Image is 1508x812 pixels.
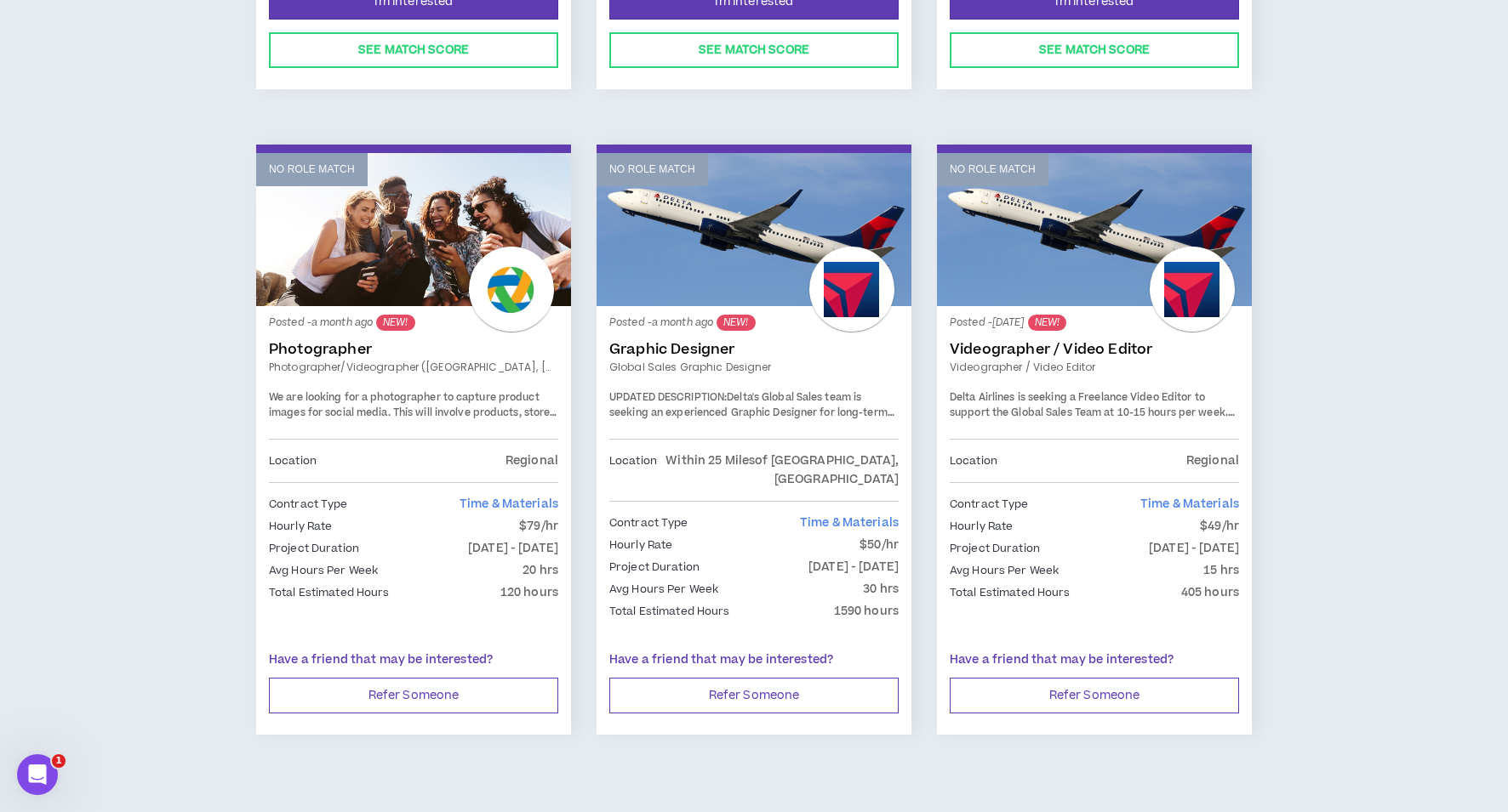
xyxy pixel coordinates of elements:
button: Refer Someone [269,678,558,713]
button: Refer Someone [609,678,899,713]
sup: NEW! [1028,315,1066,331]
button: Refer Someone [950,678,1239,713]
p: Location [609,451,657,489]
p: 20 hrs [523,561,558,580]
span: We are looking for a photographer to capture product images for social media. [269,390,540,420]
p: Project Duration [269,539,359,558]
p: Total Estimated Hours [950,583,1071,602]
p: Regional [1186,451,1239,470]
p: Hourly Rate [609,536,672,554]
p: Have a friend that may be interested? [609,651,899,669]
iframe: Intercom live chat [17,754,58,795]
a: Graphic Designer [609,341,899,358]
span: Delta Airlines is seeking a Freelance Video Editor to support the Global Sales Team at 10-15 hour... [950,390,1228,420]
p: Posted - a month ago [269,315,558,331]
p: Within 25 Miles of [GEOGRAPHIC_DATA], [GEOGRAPHIC_DATA] [657,451,899,489]
p: No Role Match [609,162,695,178]
p: Total Estimated Hours [269,583,390,602]
p: Posted - a month ago [609,315,899,331]
span: Time & Materials [1140,496,1239,513]
a: Videographer / Video Editor [950,360,1239,375]
span: Delta's Global Sales team is seeking an experienced Graphic Designer for long-term contract suppo... [609,390,897,480]
span: This will involve products, store imagery and customer interactions. [269,406,557,435]
p: 30 hrs [863,580,899,599]
p: $50/hr [860,536,899,554]
a: No Role Match [256,153,571,306]
p: 405 hours [1181,583,1239,602]
a: Global Sales Graphic Designer [609,360,899,375]
button: See Match Score [269,32,558,68]
p: Regional [506,451,558,470]
sup: NEW! [717,315,755,331]
p: Project Duration [609,558,700,576]
p: [DATE] - [DATE] [1149,539,1239,558]
a: Photographer/Videographer ([GEOGRAPHIC_DATA], [GEOGRAPHIC_DATA]) [269,360,558,375]
span: Time & Materials [460,496,558,513]
p: Hourly Rate [269,517,332,536]
p: Avg Hours Per Week [269,561,378,580]
p: 120 hours [500,583,558,602]
p: $79/hr [519,517,558,536]
p: 15 hrs [1203,561,1239,580]
p: Have a friend that may be interested? [950,651,1239,669]
p: No Role Match [269,162,355,178]
p: Hourly Rate [950,517,1013,536]
a: No Role Match [937,153,1252,306]
span: 1 [52,754,66,768]
button: See Match Score [609,32,899,68]
p: Avg Hours Per Week [609,580,718,599]
p: Project Duration [950,539,1040,558]
strong: UPDATED DESCRIPTION: [609,390,727,405]
button: See Match Score [950,32,1239,68]
p: [DATE] - [DATE] [468,539,558,558]
p: Location [269,451,317,470]
p: [DATE] - [DATE] [808,558,899,576]
p: Posted - [DATE] [950,315,1239,331]
p: 1590 hours [834,602,899,621]
p: Contract Type [269,495,348,514]
p: Have a friend that may be interested? [269,651,558,669]
a: No Role Match [597,153,911,306]
sup: NEW! [376,315,414,331]
p: Contract Type [609,514,688,532]
a: Photographer [269,341,558,358]
a: Videographer / Video Editor [950,341,1239,358]
p: Contract Type [950,495,1029,514]
p: $49/hr [1200,517,1239,536]
p: Avg Hours Per Week [950,561,1059,580]
p: Location [950,451,997,470]
p: No Role Match [950,162,1036,178]
span: Time & Materials [800,514,899,531]
p: Total Estimated Hours [609,602,730,621]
